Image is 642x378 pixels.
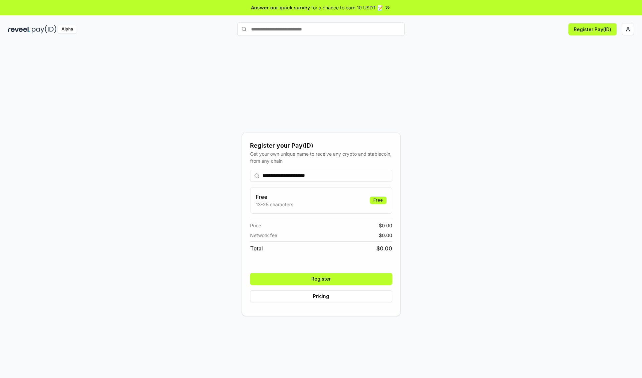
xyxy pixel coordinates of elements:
[250,141,392,150] div: Register your Pay(ID)
[379,232,392,239] span: $ 0.00
[370,197,387,204] div: Free
[8,25,30,33] img: reveel_dark
[250,244,263,252] span: Total
[311,4,383,11] span: for a chance to earn 10 USDT 📝
[250,232,277,239] span: Network fee
[58,25,77,33] div: Alpha
[250,273,392,285] button: Register
[251,4,310,11] span: Answer our quick survey
[32,25,57,33] img: pay_id
[568,23,617,35] button: Register Pay(ID)
[250,222,261,229] span: Price
[256,201,293,208] p: 13-25 characters
[379,222,392,229] span: $ 0.00
[377,244,392,252] span: $ 0.00
[250,150,392,164] div: Get your own unique name to receive any crypto and stablecoin, from any chain
[256,193,293,201] h3: Free
[250,290,392,302] button: Pricing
